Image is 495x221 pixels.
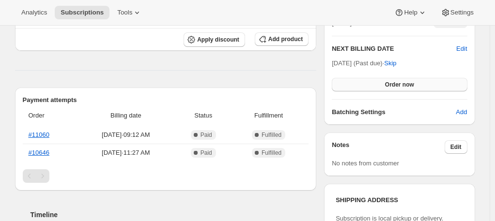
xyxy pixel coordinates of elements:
[184,32,245,47] button: Apply discount
[111,6,148,19] button: Tools
[29,149,49,156] a: #10646
[456,107,467,117] span: Add
[332,59,396,67] span: [DATE] (Past due) ·
[61,9,104,16] span: Subscriptions
[15,6,53,19] button: Analytics
[29,131,49,138] a: #11060
[332,44,456,54] h2: NEXT BILLING DATE
[332,78,467,91] button: Order now
[178,111,229,120] span: Status
[336,195,463,205] h3: SHIPPING ADDRESS
[332,107,456,117] h6: Batching Settings
[197,36,239,44] span: Apply discount
[435,6,480,19] button: Settings
[450,143,462,151] span: Edit
[117,9,132,16] span: Tools
[201,149,212,157] span: Paid
[201,131,212,139] span: Paid
[450,9,474,16] span: Settings
[262,131,281,139] span: Fulfilled
[79,111,172,120] span: Billing date
[255,32,309,46] button: Add product
[388,6,433,19] button: Help
[445,140,467,154] button: Edit
[234,111,303,120] span: Fulfillment
[79,130,172,140] span: [DATE] · 09:12 AM
[384,59,396,68] span: Skip
[79,148,172,158] span: [DATE] · 11:27 AM
[268,35,303,43] span: Add product
[456,44,467,54] button: Edit
[332,140,445,154] h3: Notes
[378,56,402,71] button: Skip
[262,149,281,157] span: Fulfilled
[23,105,77,126] th: Order
[332,160,399,167] span: No notes from customer
[31,210,317,220] h2: Timeline
[23,95,309,105] h2: Payment attempts
[385,81,414,88] span: Order now
[450,104,473,120] button: Add
[23,169,309,183] nav: Pagination
[21,9,47,16] span: Analytics
[404,9,417,16] span: Help
[55,6,109,19] button: Subscriptions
